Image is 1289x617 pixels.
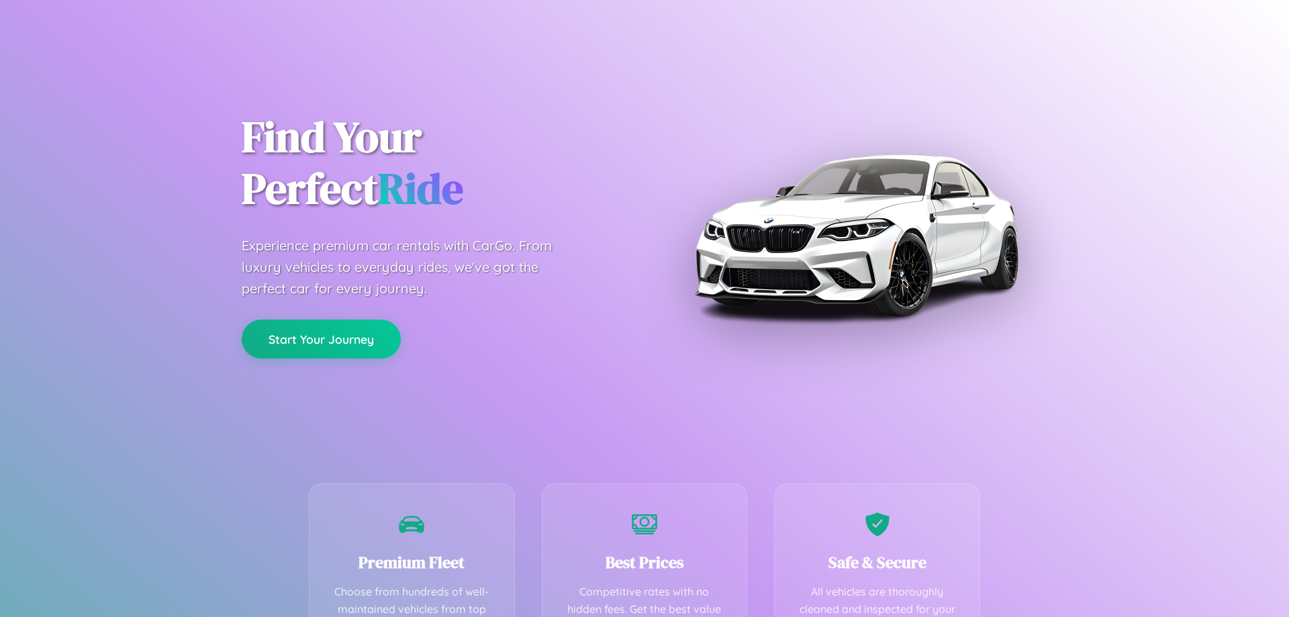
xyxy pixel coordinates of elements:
[242,235,577,299] p: Experience premium car rentals with CarGo. From luxury vehicles to everyday rides, we've got the ...
[242,111,624,215] h1: Find Your Perfect
[242,320,401,359] button: Start Your Journey
[563,551,727,573] h3: Best Prices
[795,551,959,573] h3: Safe & Secure
[378,159,463,218] span: Ride
[688,67,1024,403] img: Premium BMW car rental vehicle
[330,551,494,573] h3: Premium Fleet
